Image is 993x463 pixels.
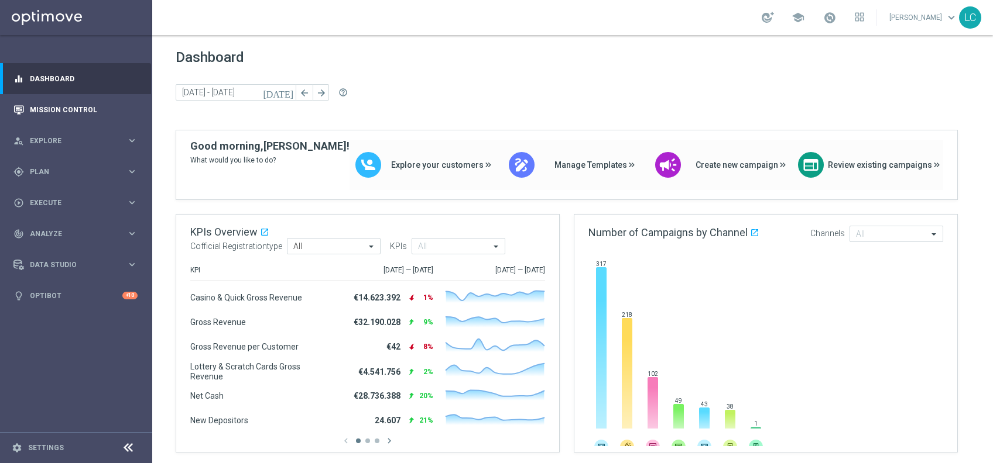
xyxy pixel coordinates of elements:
i: gps_fixed [13,167,24,177]
span: Data Studio [30,261,126,268]
a: Dashboard [30,63,138,94]
div: Execute [13,198,126,208]
span: school [792,11,804,24]
div: Mission Control [13,94,138,125]
i: track_changes [13,229,24,239]
a: Mission Control [30,94,138,125]
i: keyboard_arrow_right [126,197,138,208]
span: Explore [30,137,126,144]
button: lightbulb Optibot +10 [13,291,138,300]
div: Data Studio [13,260,126,270]
div: Plan [13,167,126,177]
i: settings [12,443,22,453]
div: Optibot [13,280,138,311]
button: equalizer Dashboard [13,74,138,84]
i: lightbulb [13,291,24,301]
i: play_circle_outline [13,198,24,208]
div: +10 [122,292,138,299]
span: Analyze [30,230,126,237]
div: LC [959,6,981,29]
div: Dashboard [13,63,138,94]
span: Execute [30,199,126,206]
a: Settings [28,444,64,451]
span: keyboard_arrow_down [945,11,958,24]
span: Plan [30,168,126,175]
i: keyboard_arrow_right [126,135,138,146]
div: Analyze [13,229,126,239]
button: play_circle_outline Execute keyboard_arrow_right [13,198,138,208]
i: keyboard_arrow_right [126,228,138,239]
i: person_search [13,136,24,146]
button: Data Studio keyboard_arrow_right [13,260,138,269]
i: keyboard_arrow_right [126,259,138,270]
i: keyboard_arrow_right [126,166,138,177]
button: track_changes Analyze keyboard_arrow_right [13,229,138,239]
a: Optibot [30,280,122,311]
div: Explore [13,136,126,146]
button: Mission Control [13,105,138,115]
button: person_search Explore keyboard_arrow_right [13,136,138,146]
a: [PERSON_NAME]keyboard_arrow_down [888,9,959,26]
button: gps_fixed Plan keyboard_arrow_right [13,167,138,177]
i: equalizer [13,74,24,84]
